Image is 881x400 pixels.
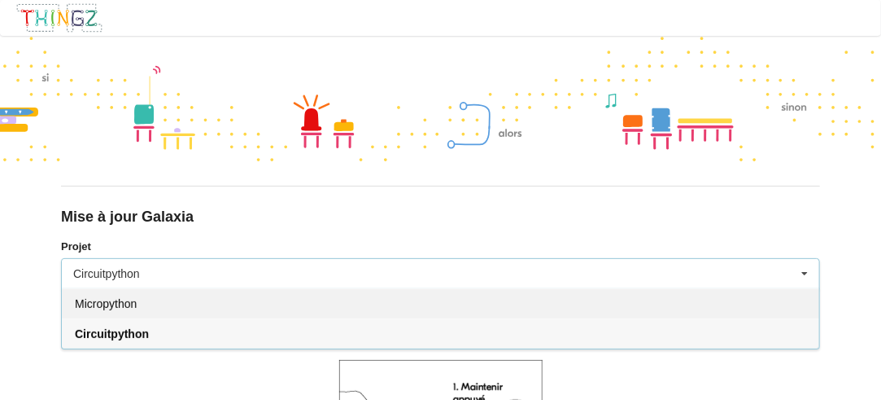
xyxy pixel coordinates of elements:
[15,2,103,33] img: thingz_logo.png
[75,297,137,310] span: Micropython
[75,327,149,341] span: Circuitpython
[61,239,820,255] label: Projet
[73,268,140,279] div: Circuitpython
[61,208,820,226] div: Mise à jour Galaxia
